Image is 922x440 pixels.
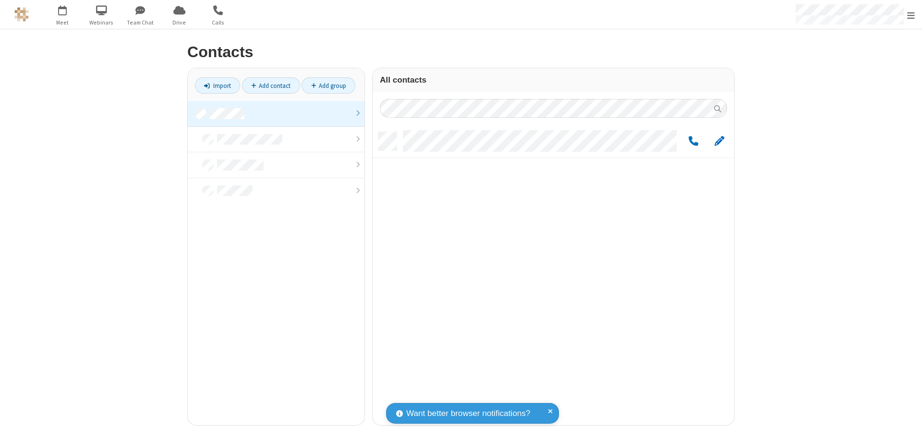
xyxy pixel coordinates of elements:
[195,77,240,94] a: Import
[161,18,197,27] span: Drive
[373,125,734,425] div: grid
[302,77,355,94] a: Add group
[710,135,728,147] button: Edit
[684,135,703,147] button: Call by phone
[45,18,81,27] span: Meet
[380,75,727,85] h3: All contacts
[84,18,120,27] span: Webinars
[187,44,735,61] h2: Contacts
[200,18,236,27] span: Calls
[406,407,530,420] span: Want better browser notifications?
[242,77,300,94] a: Add contact
[122,18,158,27] span: Team Chat
[14,7,29,22] img: QA Selenium DO NOT DELETE OR CHANGE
